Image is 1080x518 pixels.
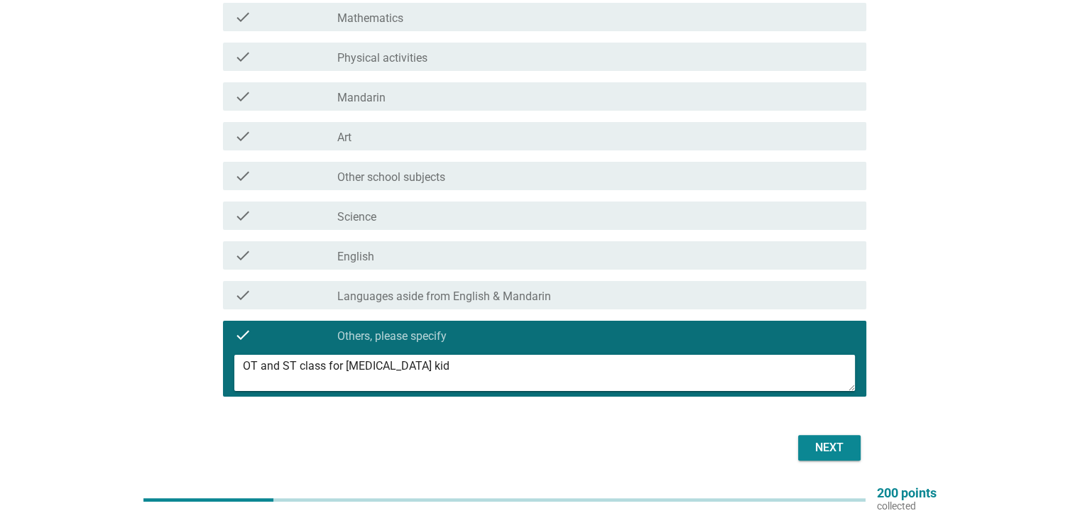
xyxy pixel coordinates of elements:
[234,167,251,184] i: check
[337,51,427,65] label: Physical activities
[798,435,861,461] button: Next
[877,487,937,500] p: 200 points
[234,247,251,264] i: check
[337,11,403,26] label: Mathematics
[337,290,551,304] label: Languages aside from English & Mandarin
[234,9,251,26] i: check
[234,88,251,105] i: check
[337,250,374,264] label: English
[337,210,376,224] label: Science
[234,287,251,304] i: check
[234,326,251,343] i: check
[234,207,251,224] i: check
[809,439,849,456] div: Next
[337,131,351,145] label: Art
[337,170,445,184] label: Other school subjects
[234,48,251,65] i: check
[234,128,251,145] i: check
[337,91,386,105] label: Mandarin
[877,500,937,512] p: collected
[337,329,447,343] label: Others, please specify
